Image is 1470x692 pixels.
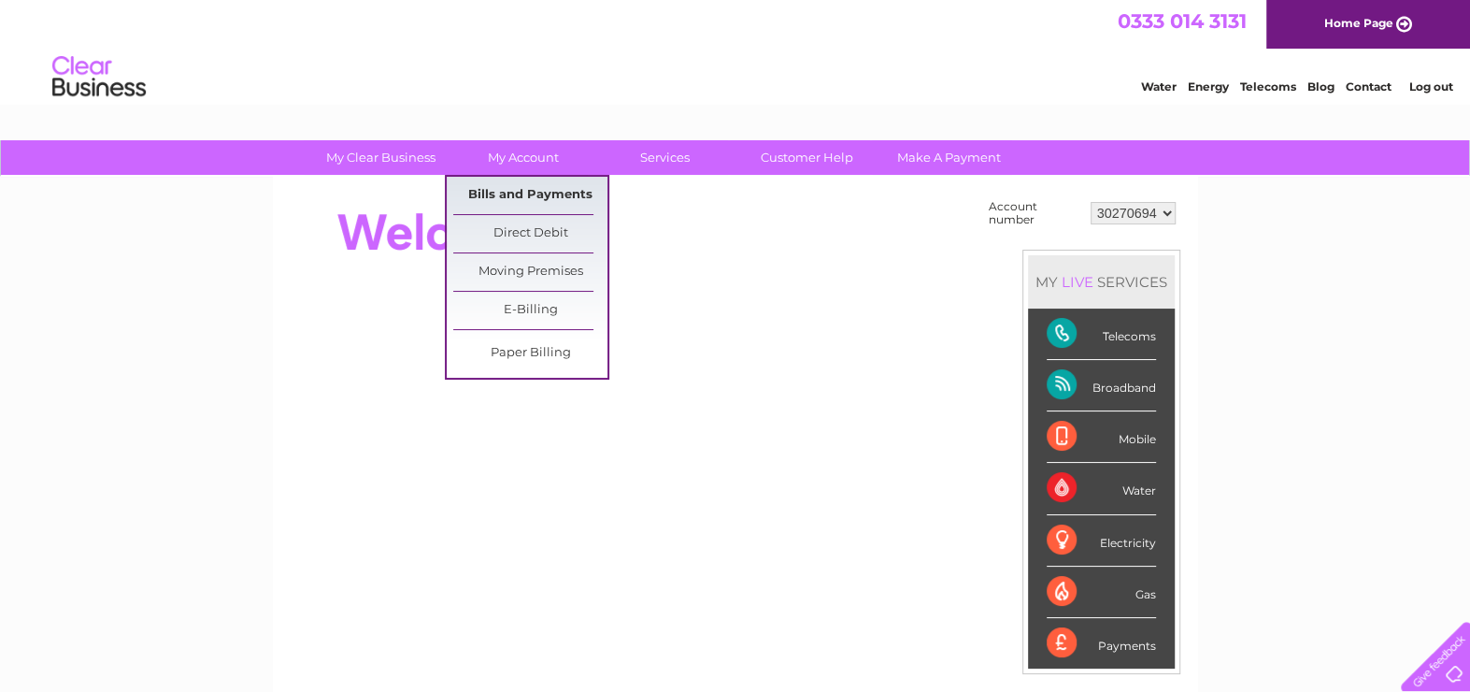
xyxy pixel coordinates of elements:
a: Make A Payment [872,140,1026,175]
a: Paper Billing [453,335,607,372]
div: LIVE [1058,273,1097,291]
a: Bills and Payments [453,177,607,214]
div: Mobile [1047,411,1156,463]
div: Telecoms [1047,309,1156,360]
a: Customer Help [730,140,884,175]
div: MY SERVICES [1028,255,1175,309]
a: Energy [1188,79,1229,94]
a: E-Billing [453,292,607,329]
a: Moving Premises [453,253,607,291]
a: Direct Debit [453,215,607,252]
div: Clear Business is a trading name of Verastar Limited (registered in [GEOGRAPHIC_DATA] No. 3667643... [294,10,1177,91]
a: Blog [1307,79,1334,94]
div: Electricity [1047,515,1156,567]
td: Account number [984,195,1086,231]
a: Contact [1346,79,1392,94]
a: Log out [1408,79,1452,94]
a: My Clear Business [304,140,458,175]
div: Water [1047,463,1156,514]
div: Payments [1047,618,1156,669]
div: Broadband [1047,360,1156,411]
a: Telecoms [1240,79,1296,94]
a: Services [588,140,742,175]
a: 0333 014 3131 [1118,9,1247,33]
a: My Account [446,140,600,175]
a: Water [1141,79,1177,94]
div: Gas [1047,567,1156,618]
img: logo.png [51,49,147,106]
